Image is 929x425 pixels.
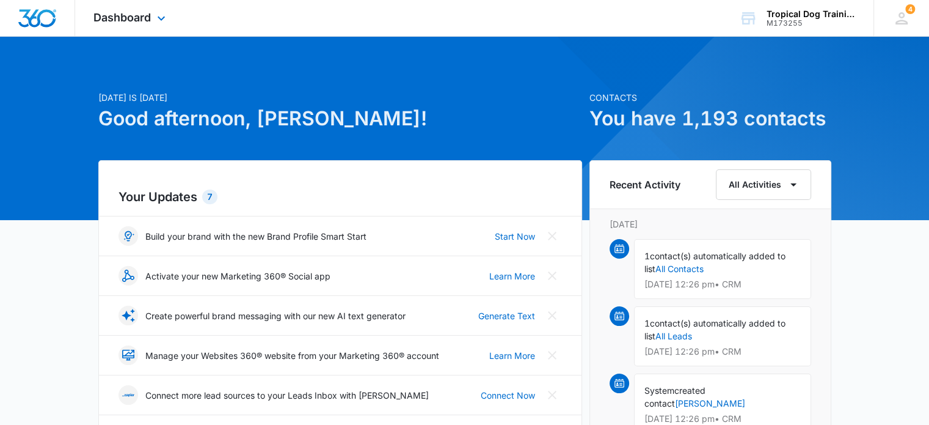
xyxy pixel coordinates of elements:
a: Start Now [495,230,535,243]
a: Connect Now [481,389,535,402]
button: All Activities [716,169,811,200]
span: contact(s) automatically added to list [644,251,785,274]
a: Learn More [489,349,535,362]
a: Generate Text [478,309,535,322]
p: Activate your new Marketing 360® Social app [145,270,330,283]
span: System [644,385,674,396]
p: Create powerful brand messaging with our new AI text generator [145,309,406,322]
div: notifications count [905,4,915,14]
div: account id [767,19,856,28]
p: Manage your Websites 360® website from your Marketing 360® account [145,349,439,362]
span: Dashboard [93,11,151,24]
p: [DATE] [610,218,811,231]
h1: You have 1,193 contacts [589,104,831,133]
p: Connect more lead sources to your Leads Inbox with [PERSON_NAME] [145,389,429,402]
a: Learn More [489,270,535,283]
span: contact(s) automatically added to list [644,318,785,341]
span: created contact [644,385,705,408]
span: 1 [644,251,650,261]
div: account name [767,9,856,19]
p: [DATE] 12:26 pm • CRM [644,280,801,289]
span: 1 [644,318,650,328]
a: All Leads [655,331,692,341]
p: [DATE] 12:26 pm • CRM [644,415,801,423]
button: Close [542,266,562,286]
p: Contacts [589,91,831,104]
button: Close [542,226,562,246]
h2: Your Updates [118,188,562,206]
a: [PERSON_NAME] [675,398,745,408]
p: [DATE] is [DATE] [98,91,582,104]
h1: Good afternoon, [PERSON_NAME]! [98,104,582,133]
button: Close [542,306,562,325]
a: All Contacts [655,264,704,274]
div: 7 [202,190,217,204]
button: Close [542,385,562,405]
p: Build your brand with the new Brand Profile Smart Start [145,230,366,243]
button: Close [542,346,562,365]
p: [DATE] 12:26 pm • CRM [644,347,801,356]
span: 4 [905,4,915,14]
h6: Recent Activity [610,177,680,192]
